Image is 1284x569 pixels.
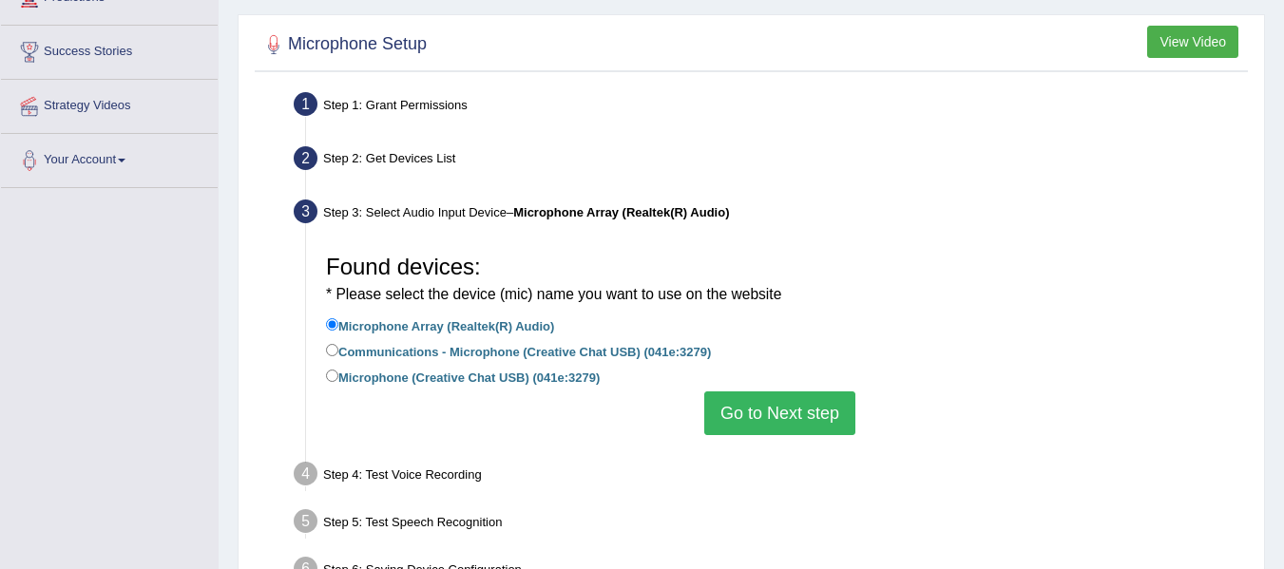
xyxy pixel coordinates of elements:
div: Step 2: Get Devices List [285,141,1255,182]
h3: Found devices: [326,255,1234,305]
button: View Video [1147,26,1238,58]
a: Strategy Videos [1,80,218,127]
label: Microphone (Creative Chat USB) (041e:3279) [326,366,600,387]
a: Success Stories [1,26,218,73]
label: Communications - Microphone (Creative Chat USB) (041e:3279) [326,340,711,361]
div: Step 3: Select Audio Input Device [285,194,1255,236]
b: Microphone Array (Realtek(R) Audio) [513,205,729,219]
button: Go to Next step [704,391,855,435]
small: * Please select the device (mic) name you want to use on the website [326,286,781,302]
input: Microphone (Creative Chat USB) (041e:3279) [326,370,338,382]
label: Microphone Array (Realtek(R) Audio) [326,314,554,335]
h2: Microphone Setup [259,30,427,59]
input: Communications - Microphone (Creative Chat USB) (041e:3279) [326,344,338,356]
div: Step 1: Grant Permissions [285,86,1255,128]
div: Step 4: Test Voice Recording [285,456,1255,498]
input: Microphone Array (Realtek(R) Audio) [326,318,338,331]
span: – [507,205,730,219]
a: Your Account [1,134,218,181]
div: Step 5: Test Speech Recognition [285,503,1255,545]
